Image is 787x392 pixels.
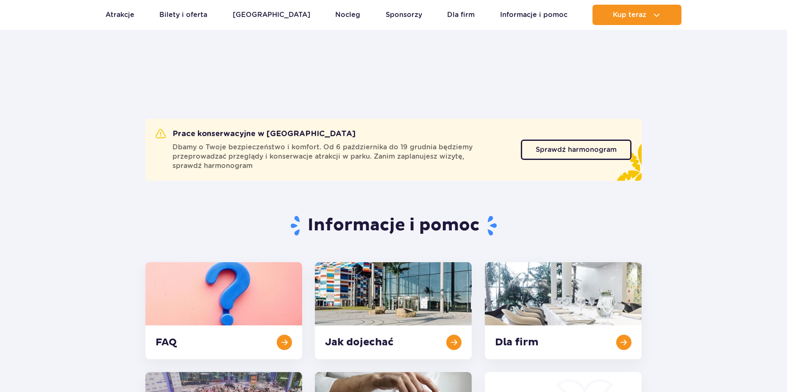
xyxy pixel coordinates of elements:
[613,11,646,19] span: Kup teraz
[386,5,422,25] a: Sponsorzy
[521,140,631,160] a: Sprawdź harmonogram
[159,5,207,25] a: Bilety i oferta
[447,5,475,25] a: Dla firm
[172,143,511,171] span: Dbamy o Twoje bezpieczeństwo i komfort. Od 6 października do 19 grudnia będziemy przeprowadzać pr...
[536,146,617,153] span: Sprawdź harmonogram
[500,5,567,25] a: Informacje i pomoc
[156,129,356,139] h2: Prace konserwacyjne w [GEOGRAPHIC_DATA]
[145,215,642,237] h1: Informacje i pomoc
[106,5,134,25] a: Atrakcje
[592,5,681,25] button: Kup teraz
[233,5,310,25] a: [GEOGRAPHIC_DATA]
[335,5,360,25] a: Nocleg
